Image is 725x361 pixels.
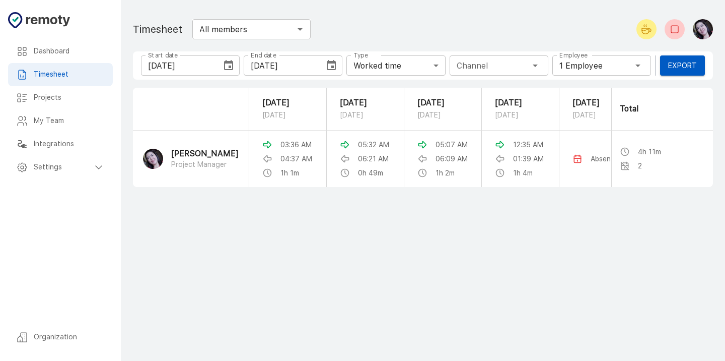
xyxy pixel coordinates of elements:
[340,97,391,109] p: [DATE]
[34,162,93,173] h6: Settings
[171,159,239,169] p: Project Manager
[8,109,113,133] div: My Team
[34,332,105,343] h6: Organization
[665,19,685,39] button: Check-out
[321,55,341,76] button: Choose date, selected date is Sep 2, 2025
[340,109,391,121] p: [DATE]
[495,109,546,121] p: [DATE]
[693,19,713,39] img: Lanee Llaneta
[8,156,113,179] div: Settings
[353,51,368,59] label: Type
[8,86,113,109] div: Projects
[358,154,389,164] p: 06:21 AM
[417,109,468,121] p: [DATE]
[495,97,546,109] p: [DATE]
[513,140,543,150] p: 12:35 AM
[513,154,544,164] p: 01:39 AM
[34,92,105,103] h6: Projects
[280,140,312,150] p: 03:36 AM
[148,51,178,59] label: Start date
[251,51,276,59] label: End date
[8,326,113,349] div: Organization
[219,55,239,76] button: Choose date, selected date is Aug 27, 2025
[8,40,113,63] div: Dashboard
[143,149,163,169] img: Lanee Llaneta
[133,21,182,37] h1: Timesheet
[638,161,642,171] p: 2
[34,69,105,80] h6: Timesheet
[572,97,623,109] p: [DATE]
[34,115,105,127] h6: My Team
[572,109,623,121] p: [DATE]
[638,147,661,157] p: 4h 11m
[346,55,445,76] div: Worked time
[513,168,533,178] p: 1h 4m
[436,168,455,178] p: 1h 2m
[262,97,313,109] p: [DATE]
[559,51,588,59] label: Employee
[436,140,468,150] p: 05:07 AM
[417,97,468,109] p: [DATE]
[689,15,713,43] button: Lanee Llaneta
[171,148,239,160] p: [PERSON_NAME]
[141,55,214,76] input: mm/dd/yyyy
[280,154,312,164] p: 04:37 AM
[34,46,105,57] h6: Dashboard
[262,109,313,121] p: [DATE]
[660,55,705,76] button: Export
[34,139,105,150] h6: Integrations
[636,19,657,39] button: Start your break
[280,168,299,178] p: 1h 1m
[358,140,389,150] p: 05:32 AM
[8,133,113,156] div: Integrations
[244,55,317,76] input: mm/dd/yyyy
[358,168,383,178] p: 0h 49m
[620,103,705,115] p: Total
[8,63,113,86] div: Timesheet
[293,22,307,36] button: Open
[436,154,468,164] p: 06:09 AM
[591,154,614,164] p: Absent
